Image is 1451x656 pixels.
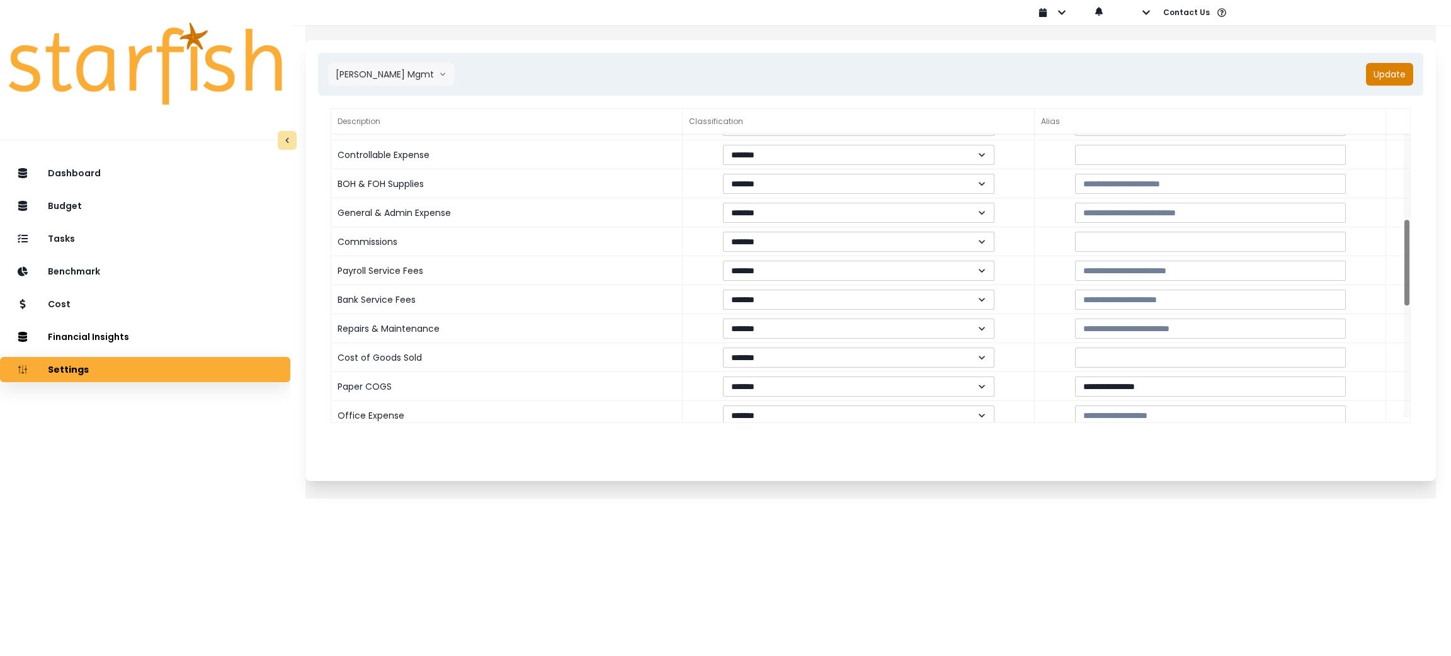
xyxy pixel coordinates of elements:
[331,227,683,256] div: Commissions
[1366,63,1413,86] button: Update
[48,266,100,277] p: Benchmark
[328,63,454,86] button: [PERSON_NAME] Mgmtarrow down line
[331,140,683,169] div: Controllable Expense
[331,285,683,314] div: Bank Service Fees
[48,201,82,212] p: Budget
[331,169,683,198] div: BOH & FOH Supplies
[48,168,101,179] p: Dashboard
[331,256,683,285] div: Payroll Service Fees
[331,109,683,134] div: Description
[331,401,683,430] div: Office Expense
[331,314,683,343] div: Repairs & Maintenance
[439,68,447,81] svg: arrow down line
[48,234,75,244] p: Tasks
[683,109,1034,134] div: Classification
[1035,109,1386,134] div: Alias
[48,299,71,310] p: Cost
[331,198,683,227] div: General & Admin Expense
[331,372,683,401] div: Paper COGS
[331,343,683,372] div: Cost of Goods Sold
